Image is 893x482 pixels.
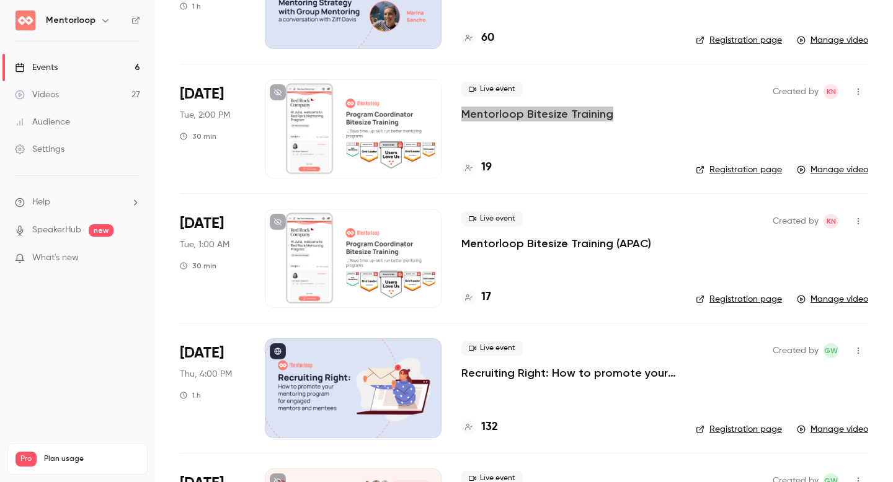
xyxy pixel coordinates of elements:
[32,196,50,209] span: Help
[696,34,782,46] a: Registration page
[32,224,81,237] a: SpeakerHub
[461,82,523,97] span: Live event
[481,289,491,305] h4: 17
[15,116,70,128] div: Audience
[180,109,230,121] span: Tue, 2:00 PM
[461,30,494,46] a: 60
[773,214,819,229] span: Created by
[773,84,819,99] span: Created by
[824,214,838,229] span: Kristin Nankervis
[125,253,140,264] iframe: Noticeable Trigger
[797,423,868,436] a: Manage video
[180,79,245,178] div: May 20 Tue, 2:00 PM (Europe/London)
[696,293,782,305] a: Registration page
[180,261,216,271] div: 30 min
[773,343,819,358] span: Created by
[16,452,37,467] span: Pro
[15,143,64,156] div: Settings
[180,209,245,308] div: May 20 Tue, 10:00 AM (Australia/Melbourne)
[32,252,79,265] span: What's new
[696,423,782,436] a: Registration page
[461,289,491,305] a: 17
[824,84,838,99] span: Kristin Nankervis
[696,164,782,176] a: Registration page
[827,84,836,99] span: KN
[89,224,113,237] span: new
[180,84,224,104] span: [DATE]
[481,159,492,176] h4: 19
[180,239,229,251] span: Tue, 1:00 AM
[15,89,59,101] div: Videos
[461,341,523,356] span: Live event
[797,293,868,305] a: Manage video
[824,343,838,358] span: GW
[797,34,868,46] a: Manage video
[461,107,613,121] a: Mentorloop Bitesize Training
[824,343,838,358] span: Grace Winstanley
[461,211,523,226] span: Live event
[461,236,651,251] a: Mentorloop Bitesize Training (APAC)
[180,368,232,380] span: Thu, 4:00 PM
[481,30,494,46] h4: 60
[797,164,868,176] a: Manage video
[15,61,58,74] div: Events
[461,366,676,380] a: Recruiting Right: How to promote your mentoring program for engaged mentors and mentees
[827,214,836,229] span: KN
[461,159,492,176] a: 19
[15,196,140,209] li: help-dropdown-opener
[180,131,216,141] div: 30 min
[180,343,224,363] span: [DATE]
[180,390,201,400] div: 1 h
[180,1,201,11] div: 1 h
[180,338,245,437] div: May 15 Thu, 4:00 PM (Europe/London)
[180,214,224,234] span: [DATE]
[44,454,140,464] span: Plan usage
[46,14,96,27] h6: Mentorloop
[16,11,35,30] img: Mentorloop
[461,419,498,436] a: 132
[481,419,498,436] h4: 132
